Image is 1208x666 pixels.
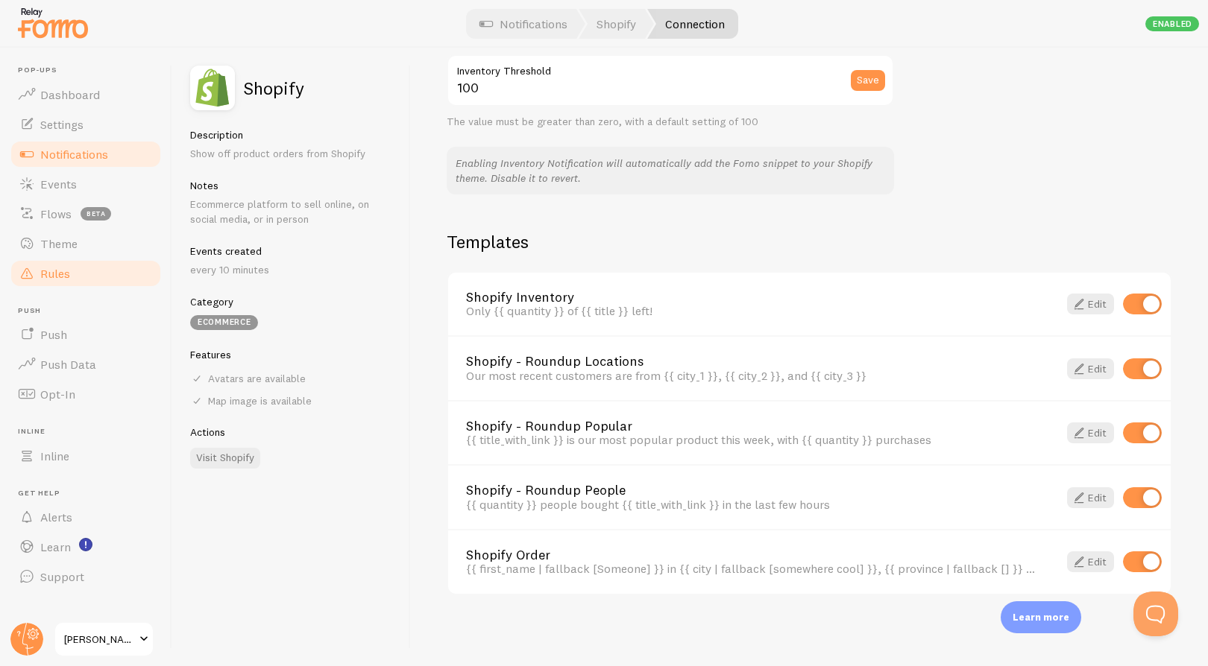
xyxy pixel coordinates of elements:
[190,448,260,469] a: Visit Shopify
[16,4,90,42] img: fomo-relay-logo-orange.svg
[190,372,392,385] div: Avatars are available
[851,70,885,91] button: Save
[466,304,1040,317] div: Only {{ quantity }} of {{ title }} left!
[9,320,163,349] a: Push
[190,197,392,226] p: Ecommerce platform to sell online, on social media, or in person
[9,110,163,139] a: Settings
[466,369,1040,382] div: Our most recent customers are from {{ city_1 }}, {{ city_2 }}, and {{ city_3 }}
[466,548,1040,562] a: Shopify Order
[1067,422,1114,443] a: Edit
[40,206,72,221] span: Flows
[190,348,392,361] h5: Features
[40,539,71,554] span: Learn
[18,489,163,498] span: Get Help
[466,419,1040,433] a: Shopify - Roundup Popular
[1001,601,1081,633] div: Learn more
[40,177,77,191] span: Events
[190,128,392,142] h5: Description
[40,87,100,102] span: Dashboard
[9,259,163,288] a: Rules
[190,315,258,330] div: eCommerce
[40,266,70,281] span: Rules
[40,236,78,251] span: Theme
[9,349,163,379] a: Push Data
[40,327,67,342] span: Push
[1013,610,1069,624] p: Learn more
[9,199,163,229] a: Flows beta
[1067,294,1114,314] a: Edit
[64,630,135,648] span: [PERSON_NAME] Jewelry
[190,179,392,192] h5: Notes
[40,147,108,162] span: Notifications
[18,66,163,75] span: Pop-ups
[190,146,392,161] p: Show off product orders from Shopify
[40,357,96,372] span: Push Data
[9,229,163,259] a: Theme
[40,387,75,402] span: Opt-In
[466,355,1040,368] a: Shopify - Roundup Locations
[190,425,392,439] h5: Actions
[9,139,163,169] a: Notifications
[40,510,72,524] span: Alerts
[190,295,392,308] h5: Category
[18,306,163,316] span: Push
[9,441,163,471] a: Inline
[9,80,163,110] a: Dashboard
[447,115,894,129] div: The value must be greater than zero, with a default setting of 100
[1067,358,1114,379] a: Edit
[466,483,1040,497] a: Shopify - Roundup People
[456,156,885,185] p: Enabling Inventory Notification will automatically add the Fomo snippet to your Shopify theme. Di...
[466,291,1040,304] a: Shopify Inventory
[40,448,69,463] span: Inline
[9,562,163,592] a: Support
[79,538,92,551] svg: <p>Watch New Feature Tutorials!</p>
[40,117,84,132] span: Settings
[81,207,111,221] span: beta
[190,244,392,258] h5: Events created
[18,427,163,437] span: Inline
[466,562,1040,575] div: {{ first_name | fallback [Someone] }} in {{ city | fallback [somewhere cool] }}, {{ province | fa...
[466,498,1040,511] div: {{ quantity }} people bought {{ title_with_link }} in the last few hours
[40,569,84,584] span: Support
[466,433,1040,446] div: {{ title_with_link }} is our most popular product this week, with {{ quantity }} purchases
[9,379,163,409] a: Opt-In
[54,621,154,657] a: [PERSON_NAME] Jewelry
[9,502,163,532] a: Alerts
[1133,592,1178,636] iframe: Help Scout Beacon - Open
[190,66,235,110] img: fomo_icons_shopify.svg
[244,79,304,97] h2: Shopify
[1067,551,1114,572] a: Edit
[9,169,163,199] a: Events
[190,394,392,407] div: Map image is available
[447,230,1172,253] h2: Templates
[447,54,894,80] label: Inventory Threshold
[1067,487,1114,508] a: Edit
[190,262,392,277] p: every 10 minutes
[9,532,163,562] a: Learn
